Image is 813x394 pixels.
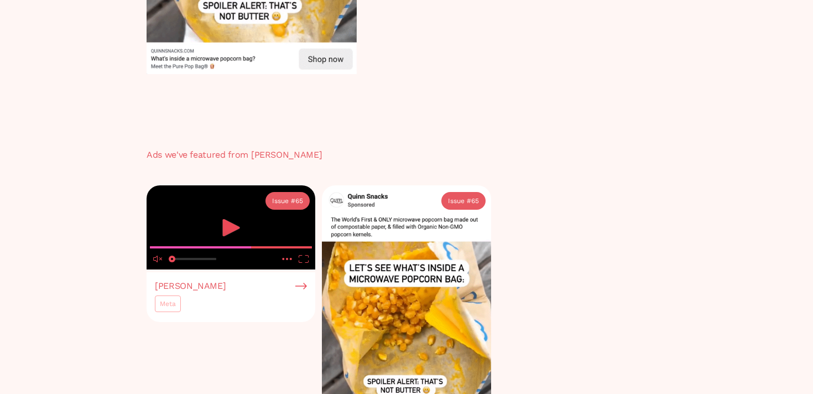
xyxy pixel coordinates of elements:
h3: [PERSON_NAME] [251,150,322,160]
a: Meta [155,295,181,312]
a: [PERSON_NAME] [155,281,307,291]
div: Issue # [272,195,295,206]
div: 65 [471,195,479,206]
div: 65 [295,195,303,206]
h3: Ads we've featured from [147,150,251,160]
h3: [PERSON_NAME] [155,281,226,291]
a: Issue #65 [265,192,310,210]
div: Meta [160,298,176,309]
a: Issue #65 [441,192,486,210]
div: Issue # [448,195,471,206]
